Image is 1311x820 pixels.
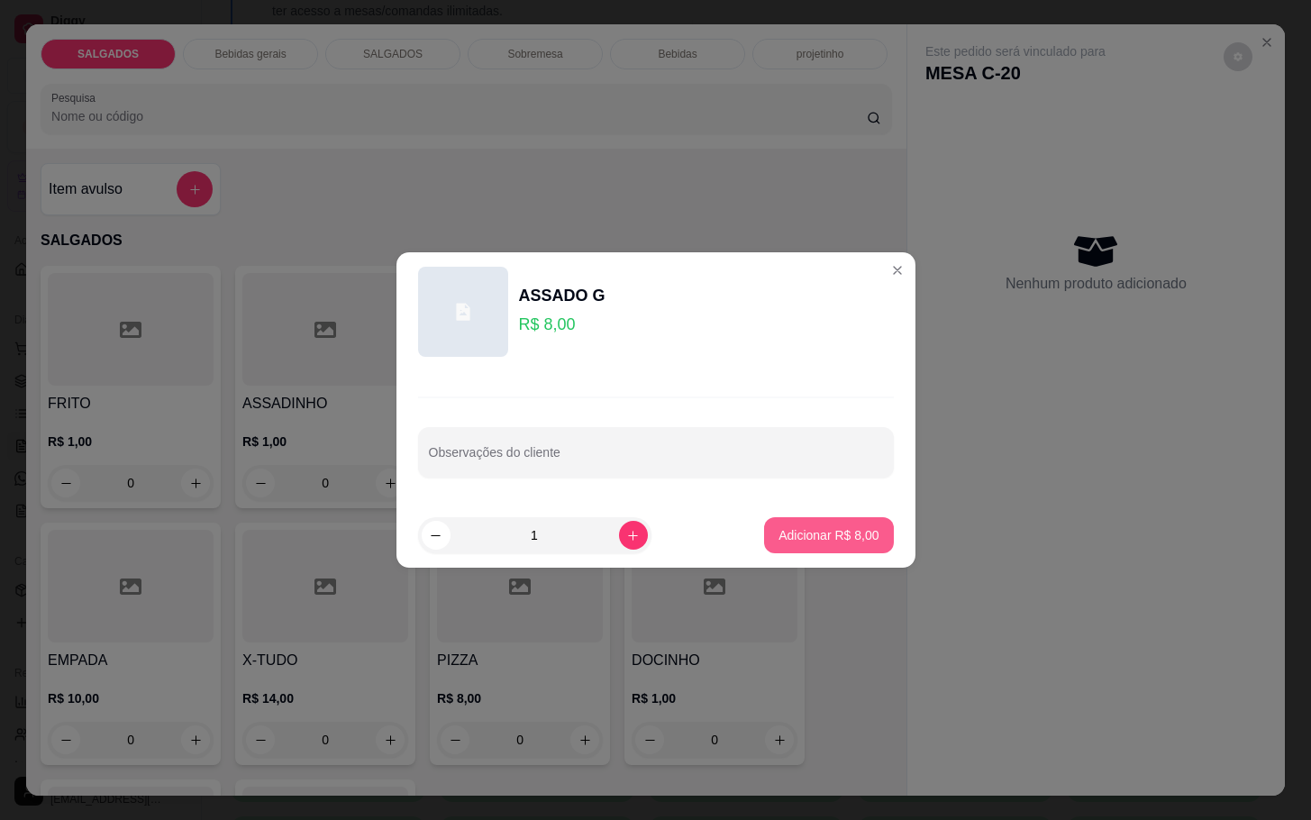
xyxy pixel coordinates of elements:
[764,517,893,553] button: Adicionar R$ 8,00
[519,283,605,308] div: ASSADO G
[422,521,451,550] button: decrease-product-quantity
[519,312,605,337] p: R$ 8,00
[883,256,912,285] button: Close
[429,451,883,469] input: Observações do cliente
[619,521,648,550] button: increase-product-quantity
[778,526,879,544] p: Adicionar R$ 8,00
